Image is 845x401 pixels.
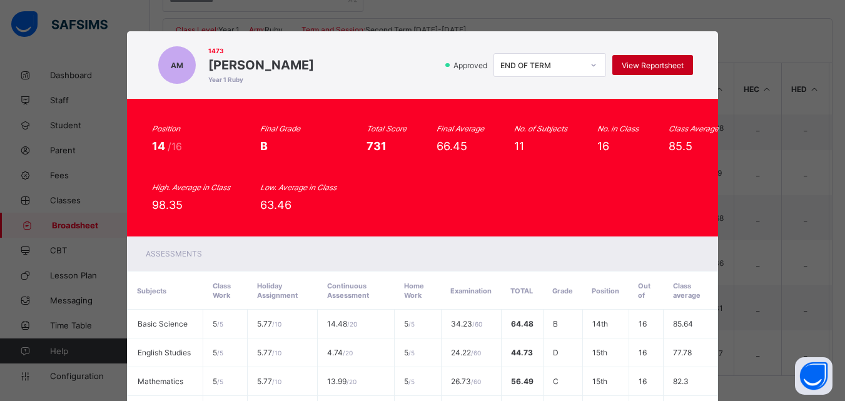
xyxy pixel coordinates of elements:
[552,287,573,295] span: Grade
[553,348,559,357] span: D
[138,377,183,386] span: Mathematics
[500,61,583,70] div: END OF TERM
[404,282,424,300] span: Home Work
[343,349,353,357] span: / 20
[451,348,481,357] span: 24.22
[272,349,281,357] span: / 10
[437,140,467,153] span: 66.45
[213,348,223,357] span: 5
[511,348,533,357] span: 44.73
[795,357,832,395] button: Open asap
[622,61,684,70] span: View Reportsheet
[669,140,692,153] span: 85.5
[514,140,524,153] span: 11
[673,319,693,328] span: 85.64
[257,282,298,300] span: Holiday Assignment
[257,377,281,386] span: 5.77
[404,319,415,328] span: 5
[408,378,415,385] span: / 5
[152,183,230,192] i: High. Average in Class
[213,377,223,386] span: 5
[553,377,559,386] span: C
[152,124,180,133] i: Position
[408,320,415,328] span: / 5
[452,61,491,70] span: Approved
[404,377,415,386] span: 5
[152,140,168,153] span: 14
[553,319,558,328] span: B
[260,140,268,153] span: B
[327,282,369,300] span: Continuous Assessment
[639,377,647,386] span: 16
[510,287,533,295] span: Total
[217,320,223,328] span: / 5
[152,198,183,211] span: 98.35
[367,124,407,133] i: Total Score
[137,287,166,295] span: Subjects
[450,287,492,295] span: Examination
[138,348,191,357] span: English Studies
[669,124,719,133] i: Class Average
[208,58,314,73] span: [PERSON_NAME]
[347,378,357,385] span: / 20
[213,319,223,328] span: 5
[404,348,415,357] span: 5
[347,320,357,328] span: / 20
[639,348,647,357] span: 16
[408,349,415,357] span: / 5
[208,76,314,83] span: Year 1 Ruby
[272,378,281,385] span: / 10
[208,47,314,54] span: 1473
[451,319,482,328] span: 34.23
[217,378,223,385] span: / 5
[592,348,607,357] span: 15th
[327,377,357,386] span: 13.99
[511,377,534,386] span: 56.49
[260,124,300,133] i: Final Grade
[511,319,534,328] span: 64.48
[638,282,650,300] span: Out of
[367,140,387,153] span: 731
[472,320,482,328] span: / 60
[171,61,183,70] span: AM
[272,320,281,328] span: / 10
[260,198,291,211] span: 63.46
[217,349,223,357] span: / 5
[592,287,619,295] span: Position
[437,124,484,133] i: Final Average
[257,319,281,328] span: 5.77
[592,377,607,386] span: 15th
[260,183,336,192] i: Low. Average in Class
[673,282,701,300] span: Class average
[471,378,481,385] span: / 60
[327,348,353,357] span: 4.74
[639,319,647,328] span: 16
[673,348,692,357] span: 77.78
[327,319,357,328] span: 14.48
[592,319,608,328] span: 14th
[146,249,202,258] span: Assessments
[597,124,639,133] i: No. in Class
[138,319,188,328] span: Basic Science
[673,377,689,386] span: 82.3
[257,348,281,357] span: 5.77
[597,140,609,153] span: 16
[213,282,231,300] span: Class Work
[471,349,481,357] span: / 60
[514,124,567,133] i: No. of Subjects
[168,140,182,153] span: /16
[451,377,481,386] span: 26.73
